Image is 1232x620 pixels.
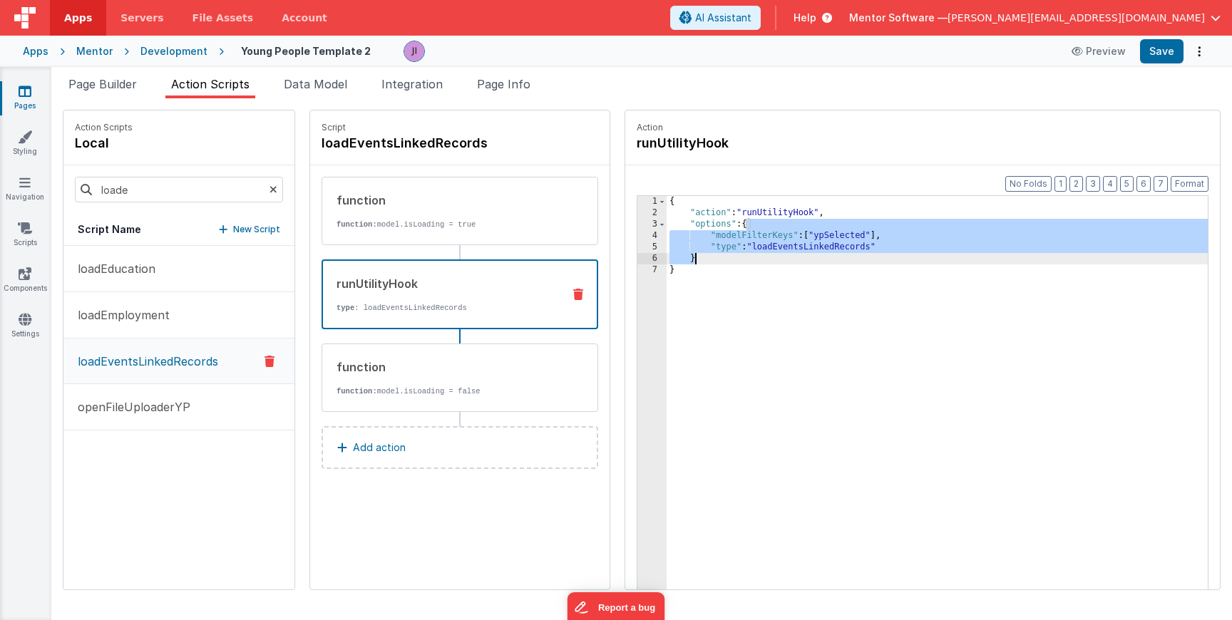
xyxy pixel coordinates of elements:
div: 7 [637,264,667,276]
span: Page Info [477,77,530,91]
span: Action Scripts [171,77,250,91]
div: Apps [23,44,48,58]
span: Integration [381,77,443,91]
button: Save [1140,39,1184,63]
h4: loadEventsLinkedRecords [322,133,535,153]
button: 6 [1136,176,1151,192]
button: Preview [1063,40,1134,63]
input: Search scripts [75,177,283,202]
button: 2 [1069,176,1083,192]
button: Add action [322,426,598,469]
p: loadEventsLinkedRecords [69,353,218,370]
div: 4 [637,230,667,242]
p: loadEducation [69,260,155,277]
span: Servers [120,11,163,25]
strong: function: [337,220,377,229]
span: Help [794,11,816,25]
h5: Script Name [78,222,141,237]
p: Action [637,122,1208,133]
div: 1 [637,196,667,207]
h4: Young People Template 2 [241,46,371,56]
p: Add action [353,439,406,456]
strong: function: [337,387,377,396]
button: loadEmployment [63,292,294,339]
p: model.isLoading = false [337,386,552,397]
p: Action Scripts [75,122,133,133]
button: 4 [1103,176,1117,192]
div: Development [140,44,207,58]
div: 2 [637,207,667,219]
button: 3 [1086,176,1100,192]
button: New Script [219,222,280,237]
div: 5 [637,242,667,253]
span: [PERSON_NAME][EMAIL_ADDRESS][DOMAIN_NAME] [948,11,1205,25]
div: Mentor [76,44,113,58]
p: Script [322,122,598,133]
img: 6c3d48e323fef8557f0b76cc516e01c7 [404,41,424,61]
button: 1 [1054,176,1067,192]
span: AI Assistant [695,11,751,25]
span: Page Builder [68,77,137,91]
button: loadEventsLinkedRecords [63,339,294,384]
div: runUtilityHook [337,275,551,292]
strong: type [337,304,354,312]
span: Apps [64,11,92,25]
div: function [337,192,552,209]
div: function [337,358,552,376]
div: 6 [637,253,667,264]
button: 5 [1120,176,1134,192]
span: Mentor Software — [849,11,948,25]
p: model.isLoading = true [337,219,552,230]
button: AI Assistant [670,6,761,30]
span: File Assets [192,11,254,25]
button: Mentor Software — [PERSON_NAME][EMAIL_ADDRESS][DOMAIN_NAME] [849,11,1221,25]
div: 3 [637,219,667,230]
button: Options [1189,41,1209,61]
button: No Folds [1005,176,1052,192]
p: : loadEventsLinkedRecords [337,302,551,314]
button: Format [1171,176,1208,192]
p: New Script [233,222,280,237]
p: openFileUploaderYP [69,398,190,415]
h4: local [75,133,133,153]
button: openFileUploaderYP [63,384,294,430]
h4: runUtilityHook [637,133,851,153]
p: loadEmployment [69,306,170,324]
button: loadEducation [63,246,294,292]
span: Data Model [284,77,347,91]
button: 7 [1154,176,1168,192]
